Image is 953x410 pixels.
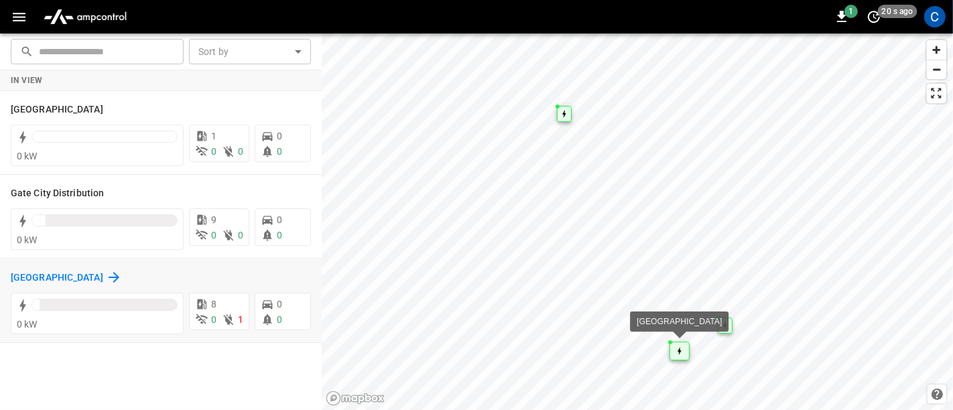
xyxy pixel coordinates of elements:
span: 0 kW [17,234,38,245]
span: 8 [211,299,216,310]
span: 0 [238,230,243,241]
div: profile-icon [924,6,946,27]
span: 0 kW [17,151,38,161]
span: 0 [277,314,282,325]
span: 0 [277,214,282,225]
div: Map marker [670,342,690,360]
span: 0 [211,314,216,325]
span: 0 [238,146,243,157]
h6: Gate City Distribution [11,186,104,201]
span: 1 [844,5,858,18]
span: 9 [211,214,216,225]
span: 0 [211,146,216,157]
span: 1 [238,314,243,325]
div: Map marker [557,106,572,122]
span: 20 s ago [878,5,917,18]
span: 0 [211,230,216,241]
button: Zoom out [927,60,946,79]
span: 0 [277,230,282,241]
h6: Fresno [11,102,103,117]
div: [GEOGRAPHIC_DATA] [637,315,722,328]
button: set refresh interval [863,6,885,27]
a: Mapbox homepage [326,391,385,406]
button: Zoom in [927,40,946,60]
span: 1 [211,131,216,141]
strong: In View [11,76,43,85]
h6: Huntington Beach [11,271,103,285]
span: 0 [277,131,282,141]
span: 0 [277,146,282,157]
img: ampcontrol.io logo [38,4,132,29]
span: 0 kW [17,319,38,330]
span: 0 [277,299,282,310]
